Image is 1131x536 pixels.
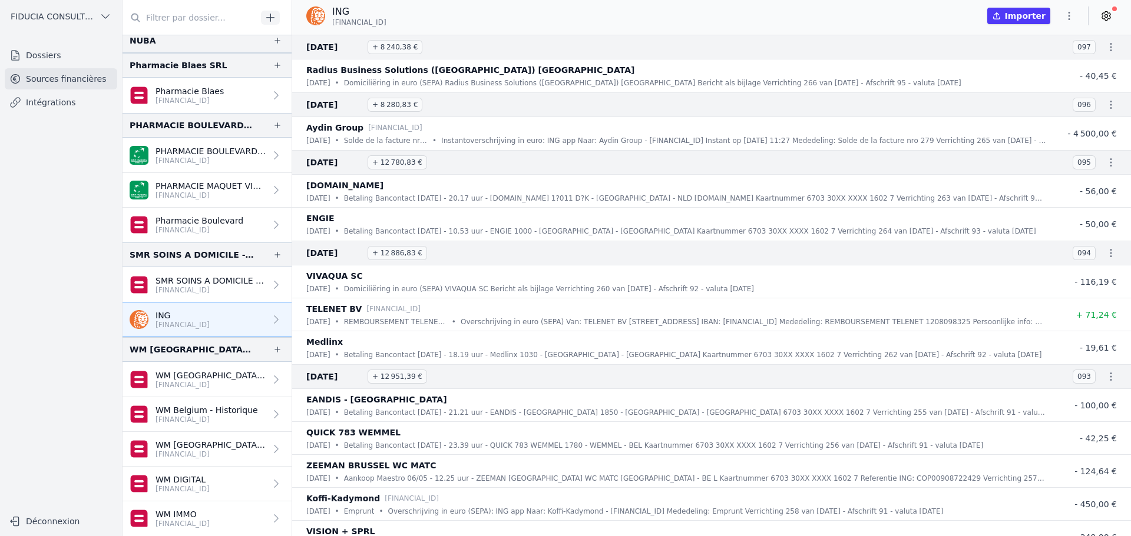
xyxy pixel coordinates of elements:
a: Pharmacie Blaes [FINANCIAL_ID] [123,78,292,113]
img: belfius.png [130,474,148,493]
p: Overschrijving in euro (SEPA): ING app Naar: Koffi-Kadymond - [FINANCIAL_ID] Mededeling: Emprunt ... [388,505,944,517]
span: + 12 886,83 € [368,246,427,260]
img: belfius.png [130,509,148,528]
div: • [452,316,456,328]
a: PHARMACIE MAQUET VICTOIRE [FINANCIAL_ID] [123,173,292,208]
span: - 50,00 € [1080,219,1117,229]
p: SMR SOINS A DOMICILE - THU [156,275,266,287]
div: PHARMACIE BOULEVARD SPRL [130,118,254,132]
div: • [379,505,383,517]
p: [FINANCIAL_ID] [156,156,266,165]
p: Betaling Bancontact [DATE] - 21.21 uur - EANDIS - [GEOGRAPHIC_DATA] 1850 - [GEOGRAPHIC_DATA] - [G... [344,407,1046,418]
a: WM [GEOGRAPHIC_DATA] - [GEOGRAPHIC_DATA] [FINANCIAL_ID] [123,432,292,467]
span: + 12 780,83 € [368,155,427,169]
p: [DATE] [306,225,330,237]
span: 095 [1073,155,1096,169]
p: Betaling Bancontact [DATE] - 23.39 uur - QUICK 783 WEMMEL 1780 - WEMMEL - BEL Kaartnummer 6703 30... [344,440,984,451]
p: WM [GEOGRAPHIC_DATA] - [GEOGRAPHIC_DATA] [156,369,266,381]
p: Aydin Group [306,121,363,135]
div: • [335,225,339,237]
p: REMBOURSEMENT TELENET 1208098325 [344,316,447,328]
span: [DATE] [306,40,363,54]
a: ING [FINANCIAL_ID] [123,302,292,337]
p: Betaling Bancontact [DATE] - 20.17 uur - [DOMAIN_NAME] 1?011 D?K - [GEOGRAPHIC_DATA] - NLD [DOMAI... [344,192,1046,204]
span: + 8 240,38 € [368,40,422,54]
p: [DATE] [306,505,330,517]
a: PHARMACIE BOULEVARD SPRL [FINANCIAL_ID] [123,138,292,173]
p: Medlinx [306,335,343,349]
p: Pharmacie Boulevard [156,215,243,227]
span: - 40,45 € [1080,71,1117,81]
div: • [432,135,436,147]
p: [DATE] [306,349,330,361]
a: WM IMMO [FINANCIAL_ID] [123,501,292,536]
button: Déconnexion [5,512,117,531]
p: Betaling Bancontact [DATE] - 10.53 uur - ENGIE 1000 - [GEOGRAPHIC_DATA] - [GEOGRAPHIC_DATA] Kaart... [344,225,1036,237]
img: belfius.png [130,275,148,294]
p: [DATE] [306,440,330,451]
div: • [335,472,339,484]
p: [FINANCIAL_ID] [156,320,210,329]
div: • [335,77,339,89]
p: [DATE] [306,77,330,89]
p: [FINANCIAL_ID] [156,380,266,389]
p: [FINANCIAL_ID] [156,519,210,528]
p: [FINANCIAL_ID] [385,492,439,504]
p: [FINANCIAL_ID] [156,225,243,235]
p: Domiciliëring in euro (SEPA) Radius Business Solutions ([GEOGRAPHIC_DATA]) [GEOGRAPHIC_DATA] Beri... [344,77,961,89]
img: BNP_BE_BUSINESS_GEBABEBB.png [130,181,148,199]
p: Solde de la facture nro 279 [344,135,428,147]
p: [DATE] [306,472,330,484]
p: [FINANCIAL_ID] [156,415,258,424]
span: [DATE] [306,369,363,384]
span: 093 [1073,369,1096,384]
p: [FINANCIAL_ID] [156,191,266,200]
div: • [335,192,339,204]
p: ING [156,309,210,321]
p: Koffi-Kadymond [306,491,380,505]
p: PHARMACIE MAQUET VICTOIRE [156,180,266,192]
img: belfius.png [130,370,148,389]
p: [FINANCIAL_ID] [368,122,422,134]
span: 097 [1073,40,1096,54]
span: [DATE] [306,98,363,112]
p: [DATE] [306,135,330,147]
span: - 100,00 € [1074,401,1117,410]
p: WM DIGITAL [156,474,210,485]
img: belfius.png [130,440,148,458]
span: FIDUCIA CONSULTING SRL [11,11,95,22]
img: belfius-1.png [130,215,148,234]
p: [FINANCIAL_ID] [156,96,224,105]
div: WM [GEOGRAPHIC_DATA] SRL [130,342,254,357]
button: Importer [987,8,1050,24]
a: WM Belgium - Historique [FINANCIAL_ID] [123,397,292,432]
p: [DATE] [306,407,330,418]
span: - 56,00 € [1080,187,1117,196]
div: Pharmacie Blaes SRL [130,58,227,72]
p: Instantoverschrijving in euro: ING app Naar: Aydin Group - [FINANCIAL_ID] Instant op [DATE] 11:27... [441,135,1046,147]
span: + 8 280,83 € [368,98,422,112]
div: • [335,283,339,295]
a: WM [GEOGRAPHIC_DATA] - [GEOGRAPHIC_DATA] [FINANCIAL_ID] [123,362,292,397]
span: [DATE] [306,155,363,169]
p: [FINANCIAL_ID] [156,285,266,295]
p: Betaling Bancontact [DATE] - 18.19 uur - Medlinx 1030 - [GEOGRAPHIC_DATA] - [GEOGRAPHIC_DATA] Kaa... [344,349,1042,361]
p: [DOMAIN_NAME] [306,178,383,192]
a: WM DIGITAL [FINANCIAL_ID] [123,467,292,501]
p: TELENET BV [306,302,362,316]
span: - 19,61 € [1080,343,1117,352]
button: FIDUCIA CONSULTING SRL [5,7,117,26]
img: ing.png [130,310,148,329]
p: ING [332,5,386,19]
span: - 4 500,00 € [1067,129,1117,138]
img: ing.png [306,6,325,25]
span: - 42,25 € [1080,434,1117,443]
span: [DATE] [306,246,363,260]
div: • [335,440,339,451]
p: VIVAQUA SC [306,269,363,283]
a: Intégrations [5,92,117,113]
img: belfius-1.png [130,86,148,105]
p: WM Belgium - Historique [156,404,258,416]
div: • [335,407,339,418]
p: [FINANCIAL_ID] [156,450,266,459]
